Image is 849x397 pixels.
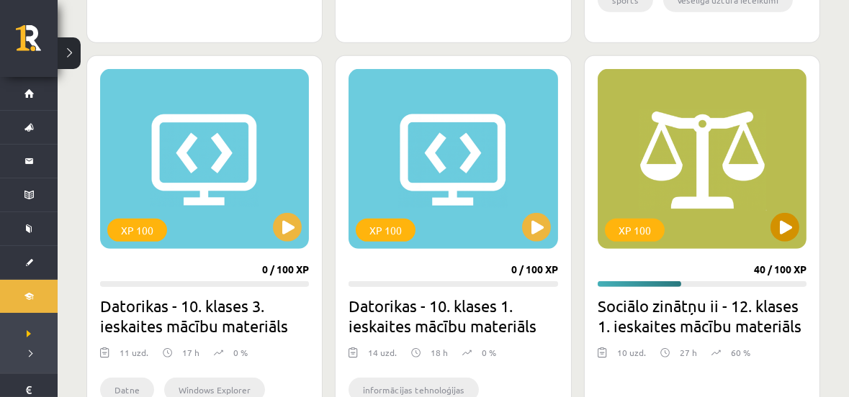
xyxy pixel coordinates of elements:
[680,346,697,359] p: 27 h
[349,296,557,336] h2: Datorikas - 10. klases 1. ieskaites mācību materiāls
[617,346,646,368] div: 10 uzd.
[482,346,496,359] p: 0 %
[16,25,58,61] a: Rīgas 1. Tālmācības vidusskola
[356,219,415,242] div: XP 100
[120,346,148,368] div: 11 uzd.
[233,346,248,359] p: 0 %
[431,346,448,359] p: 18 h
[731,346,750,359] p: 60 %
[107,219,167,242] div: XP 100
[100,296,309,336] h2: Datorikas - 10. klases 3. ieskaites mācību materiāls
[605,219,665,242] div: XP 100
[182,346,199,359] p: 17 h
[598,296,807,336] h2: Sociālo zinātņu ii - 12. klases 1. ieskaites mācību materiāls
[368,346,397,368] div: 14 uzd.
